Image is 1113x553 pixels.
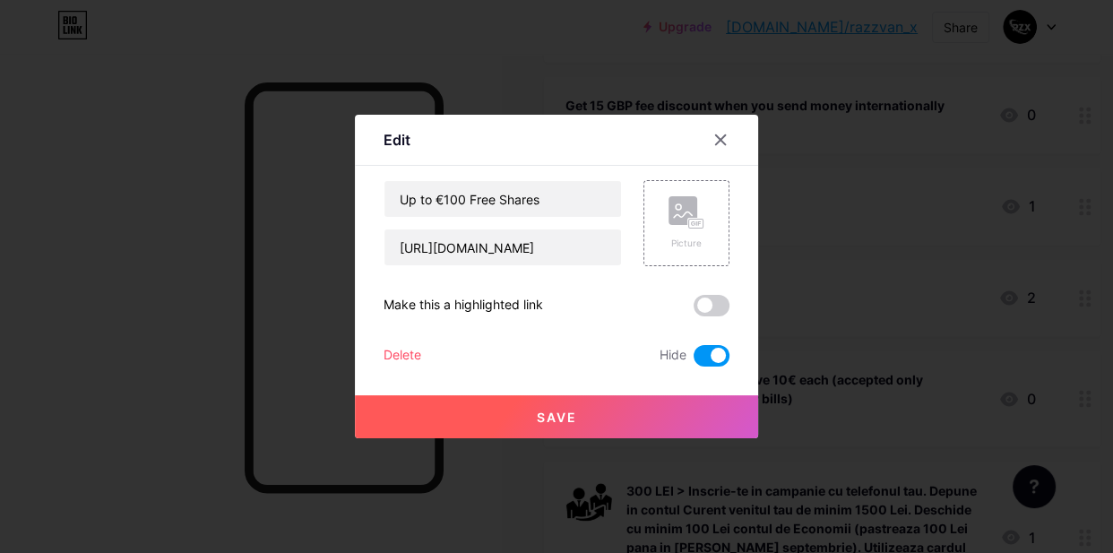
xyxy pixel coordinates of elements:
[669,237,704,250] div: Picture
[384,129,410,151] div: Edit
[384,295,543,316] div: Make this a highlighted link
[384,229,621,265] input: URL
[384,345,421,367] div: Delete
[537,410,577,425] span: Save
[355,395,758,438] button: Save
[660,345,686,367] span: Hide
[384,181,621,217] input: Title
